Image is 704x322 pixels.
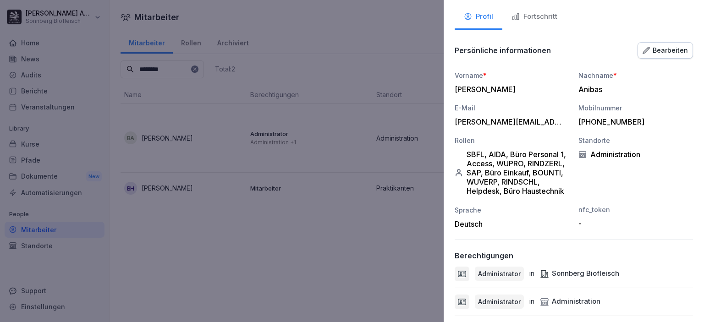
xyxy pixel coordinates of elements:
p: Berechtigungen [455,251,513,260]
p: Administrator [478,297,521,306]
div: Sonnberg Biofleisch [540,268,619,279]
div: Bearbeiten [643,45,688,55]
div: Profil [464,11,493,22]
div: [PERSON_NAME] [455,85,565,94]
div: - [578,219,688,228]
div: Sprache [455,205,569,215]
div: Administration [578,150,693,159]
button: Fortschritt [502,5,566,30]
p: Persönliche informationen [455,46,551,55]
div: SBFL, AIDA, Büro Personal 1, Access, WUPRO, RINDZERL, SAP, Büro Einkauf, BOUNTI, WUVERP, RINDSCHL... [455,150,569,196]
div: Anibas [578,85,688,94]
div: Nachname [578,71,693,80]
div: E-Mail [455,103,569,113]
p: Administrator [478,269,521,278]
div: Rollen [455,136,569,145]
div: nfc_token [578,205,693,214]
p: in [529,268,534,279]
button: Bearbeiten [638,42,693,59]
div: Fortschritt [511,11,557,22]
p: in [529,296,534,307]
button: Profil [455,5,502,30]
div: Standorte [578,136,693,145]
div: Vorname [455,71,569,80]
div: Administration [540,296,600,307]
div: [PHONE_NUMBER] [578,117,688,126]
div: Mobilnummer [578,103,693,113]
div: Deutsch [455,219,569,229]
div: [PERSON_NAME][EMAIL_ADDRESS][DOMAIN_NAME] [455,117,565,126]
